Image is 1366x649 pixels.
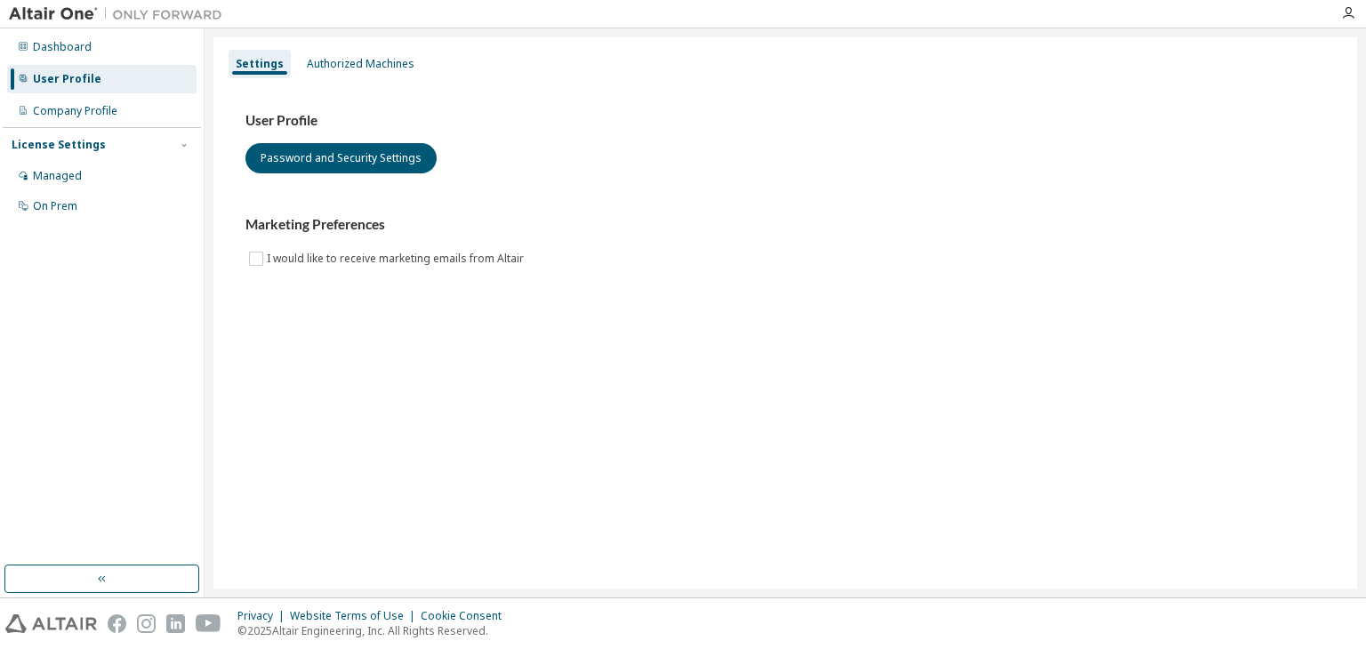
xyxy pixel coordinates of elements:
[9,5,231,23] img: Altair One
[12,138,106,152] div: License Settings
[267,248,527,269] label: I would like to receive marketing emails from Altair
[33,104,117,118] div: Company Profile
[33,169,82,183] div: Managed
[33,199,77,213] div: On Prem
[245,216,1325,234] h3: Marketing Preferences
[108,614,126,633] img: facebook.svg
[290,609,421,623] div: Website Terms of Use
[33,72,101,86] div: User Profile
[166,614,185,633] img: linkedin.svg
[245,143,437,173] button: Password and Security Settings
[196,614,221,633] img: youtube.svg
[236,57,284,71] div: Settings
[245,112,1325,130] h3: User Profile
[33,40,92,54] div: Dashboard
[137,614,156,633] img: instagram.svg
[237,609,290,623] div: Privacy
[237,623,512,638] p: © 2025 Altair Engineering, Inc. All Rights Reserved.
[307,57,414,71] div: Authorized Machines
[5,614,97,633] img: altair_logo.svg
[421,609,512,623] div: Cookie Consent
